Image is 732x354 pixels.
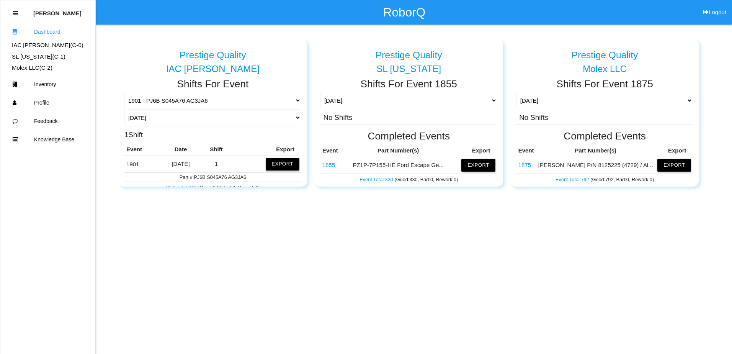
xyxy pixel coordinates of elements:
[320,131,497,142] h2: Completed Events
[536,144,655,157] th: Part Number(s)
[516,64,693,74] div: Molex LLC
[320,79,497,90] h2: Shifts For Event 1855
[657,159,691,171] button: Export
[322,162,335,168] a: 1855
[519,112,548,122] h3: No Shifts
[0,64,95,72] div: Molex LLC's Dashboard
[536,157,655,174] td: [PERSON_NAME] P/N 8125225 (4729) / Al...
[453,144,497,157] th: Export
[124,44,301,74] a: Prestige Quality IAC [PERSON_NAME]
[201,156,232,172] td: 1
[166,185,198,190] a: Shift Total:840
[461,159,495,171] button: Export
[13,4,18,23] div: Close
[343,144,453,157] th: Part Number(s)
[124,156,160,172] td: PJ6B S045A76 AG3JA6
[376,50,442,60] h5: Prestige Quality
[160,156,201,172] td: [DATE]
[0,23,95,41] a: Dashboard
[266,158,299,170] button: Export
[12,42,83,48] a: IAC [PERSON_NAME](C-0)
[124,64,301,74] div: IAC [PERSON_NAME]
[343,157,453,174] td: PZ1P-7P155-HE Ford Escape Ge...
[0,41,95,50] div: IAC Alma's Dashboard
[12,64,52,71] a: Molex LLC(C-2)
[516,144,536,157] th: Event
[323,112,352,122] h3: No Shifts
[556,177,590,182] a: Event Total:792
[516,44,693,74] a: Prestige Quality Molex LLC
[516,157,536,174] td: Alma P/N 8125225 (4729) / Alma P/N 8125693 (4739)
[126,183,299,191] p: ( Good : 840 , Bad : 0 , Rework: 0 )
[320,64,497,74] div: SL [US_STATE]
[320,44,497,74] a: Prestige Quality SL [US_STATE]
[518,162,531,168] a: 1875
[572,50,638,60] h5: Prestige Quality
[232,143,301,156] th: Export
[180,50,246,60] h5: Prestige Quality
[0,75,95,93] a: Inventory
[322,175,495,183] p: (Good: 330 , Bad: 0 , Rework: 0 )
[320,144,343,157] th: Event
[201,143,232,156] th: Shift
[516,79,693,90] h2: Shifts For Event 1875
[124,172,301,182] td: Part #: PJ6B S045A76 AG3JA6
[518,175,691,183] p: (Good: 792 , Bad: 0 , Rework: 0 )
[516,131,693,142] h2: Completed Events
[0,112,95,130] a: Feedback
[12,53,65,60] a: SL [US_STATE](C-1)
[124,129,143,139] h3: 1 Shift
[655,144,693,157] th: Export
[0,130,95,149] a: Knowledge Base
[124,143,160,156] th: Event
[0,52,95,61] div: SL Tennessee's Dashboard
[359,177,394,182] a: Event Total:330
[160,143,201,156] th: Date
[320,157,343,174] td: PZ1P-7P155-HE Ford Escape Gear Shift Assy
[124,79,301,90] h2: Shifts For Event
[33,4,82,16] p: Thomas Sontag
[0,93,95,112] a: Profile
